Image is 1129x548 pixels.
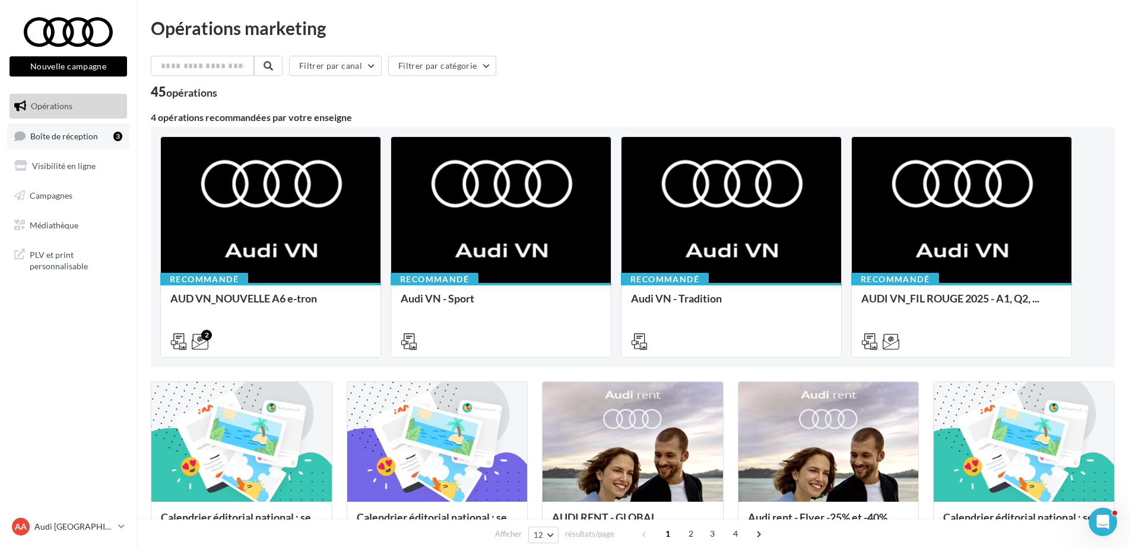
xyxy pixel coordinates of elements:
iframe: Intercom live chat [1089,508,1117,536]
span: 12 [534,530,544,540]
div: 45 [151,85,217,98]
span: Boîte de réception [30,130,98,141]
span: Audi VN - Sport [401,292,474,305]
a: AA Audi [GEOGRAPHIC_DATA] [9,515,127,538]
a: Opérations [7,94,129,119]
span: Calendrier éditorial national : se... [161,511,318,524]
span: 2 [681,524,700,543]
div: Recommandé [160,273,248,286]
span: Audi rent - Flyer -25% et -40% [748,511,887,524]
div: opérations [166,87,217,98]
div: 3 [113,132,122,141]
div: 4 opérations recommandées par votre enseigne [151,113,1115,122]
span: Médiathèque [30,219,78,230]
span: PLV et print personnalisable [30,247,122,272]
div: 2 [201,330,212,340]
span: AA [15,521,27,533]
button: 12 [528,527,559,543]
a: Campagnes [7,183,129,208]
span: AUD VN_NOUVELLE A6 e-tron [170,292,317,305]
span: 4 [726,524,745,543]
span: Opérations [31,101,72,111]
span: Calendrier éditorial national : se... [943,511,1101,524]
span: Visibilité en ligne [32,161,96,171]
span: Calendrier éditorial national : se... [357,511,514,524]
a: Visibilité en ligne [7,154,129,179]
span: Campagnes [30,190,72,200]
span: Afficher [495,528,522,540]
button: Filtrer par canal [289,56,382,76]
span: Audi VN - Tradition [631,292,722,305]
div: Recommandé [391,273,478,286]
button: Nouvelle campagne [9,56,127,77]
div: Recommandé [851,273,939,286]
span: résultats/page [565,528,614,540]
span: 1 [658,524,677,543]
a: Médiathèque [7,213,129,238]
div: Recommandé [621,273,709,286]
p: Audi [GEOGRAPHIC_DATA] [34,521,113,533]
a: Boîte de réception3 [7,123,129,149]
button: Filtrer par catégorie [388,56,496,76]
a: PLV et print personnalisable [7,242,129,277]
span: 3 [703,524,722,543]
div: Opérations marketing [151,19,1115,37]
span: AUDI VN_FIL ROUGE 2025 - A1, Q2, ... [861,292,1039,305]
span: AUDI RENT - GLOBAL [552,511,657,524]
